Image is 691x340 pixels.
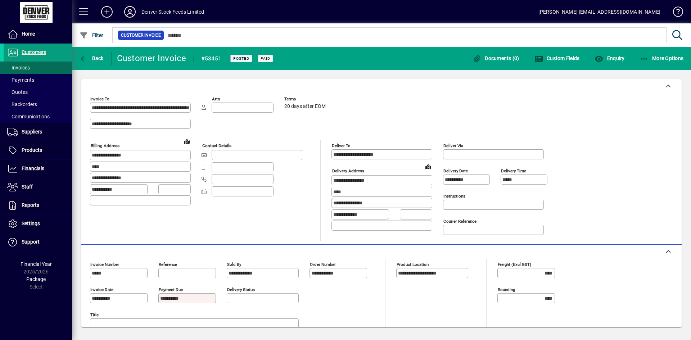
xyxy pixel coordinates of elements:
span: Staff [22,184,33,190]
span: Reports [22,202,39,208]
div: #53451 [201,53,222,64]
span: Customer Invoice [121,32,161,39]
mat-label: Attn [212,96,220,101]
span: Package [26,276,46,282]
button: Enquiry [593,52,626,65]
a: Home [4,25,72,43]
app-page-header-button: Back [72,52,112,65]
a: Financials [4,160,72,178]
a: Support [4,233,72,251]
a: Quotes [4,86,72,98]
span: Quotes [7,89,28,95]
mat-label: Deliver To [332,143,351,148]
div: [PERSON_NAME] [EMAIL_ADDRESS][DOMAIN_NAME] [538,6,660,18]
span: Documents (0) [473,55,519,61]
span: Communications [7,114,50,119]
button: More Options [638,52,686,65]
button: Add [95,5,118,18]
span: Custom Fields [534,55,580,61]
button: Back [78,52,105,65]
span: Paid [261,56,270,61]
a: Suppliers [4,123,72,141]
mat-label: Delivery date [443,168,468,173]
button: Filter [78,29,105,42]
span: Financials [22,166,44,171]
mat-label: Instructions [443,194,465,199]
mat-label: Rounding [498,287,515,292]
a: Reports [4,196,72,214]
span: Filter [80,32,104,38]
span: More Options [640,55,684,61]
span: Backorders [7,101,37,107]
button: Documents (0) [471,52,521,65]
mat-label: Delivery status [227,287,255,292]
mat-label: Payment due [159,287,183,292]
mat-label: Invoice date [90,287,113,292]
mat-label: Delivery time [501,168,526,173]
mat-label: Invoice To [90,96,109,101]
a: Payments [4,74,72,86]
div: Denver Stock Feeds Limited [141,6,204,18]
mat-label: Courier Reference [443,219,477,224]
a: Backorders [4,98,72,110]
mat-label: Reference [159,262,177,267]
mat-label: Product location [397,262,429,267]
a: Products [4,141,72,159]
span: Support [22,239,40,245]
div: Customer Invoice [117,53,186,64]
span: 20 days after EOM [284,104,326,109]
a: View on map [423,161,434,172]
span: Suppliers [22,129,42,135]
a: View on map [181,136,193,147]
mat-label: Invoice number [90,262,119,267]
a: Knowledge Base [668,1,682,25]
mat-label: Title [90,312,99,317]
span: Financial Year [21,261,52,267]
span: Products [22,147,42,153]
button: Custom Fields [533,52,582,65]
span: Back [80,55,104,61]
span: Invoices [7,65,30,71]
mat-label: Deliver via [443,143,463,148]
span: Enquiry [595,55,624,61]
a: Settings [4,215,72,233]
span: Terms [284,97,328,101]
span: Posted [233,56,249,61]
button: Profile [118,5,141,18]
span: Home [22,31,35,37]
span: Settings [22,221,40,226]
span: Customers [22,49,46,55]
a: Invoices [4,62,72,74]
mat-label: Sold by [227,262,241,267]
a: Communications [4,110,72,123]
a: Staff [4,178,72,196]
mat-label: Order number [310,262,336,267]
span: Payments [7,77,34,83]
mat-label: Freight (excl GST) [498,262,531,267]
